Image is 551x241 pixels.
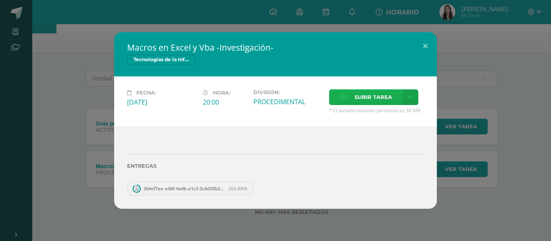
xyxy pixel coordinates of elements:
label: Entregas [127,163,424,169]
div: [DATE] [127,98,196,107]
span: Fecha: [136,90,156,96]
h2: Macros en Excel y Vba -Investigación- [127,42,424,53]
span: Subir tarea [355,90,392,105]
span: * El tamaño máximo permitido es 50 MB [329,107,424,114]
span: Hora: [213,90,230,96]
span: Tecnologías de la Información y Comunicación 5 [127,55,196,64]
div: PROCEDIMENTAL [253,97,323,106]
a: 264ef7ae-e06f-4a0b-a1c3-2c8d25b28cf3.jpg [127,182,254,196]
div: 20:00 [203,98,247,107]
label: División: [253,89,323,95]
span: 263.30KB [228,185,247,192]
span: 264ef7ae-e06f-4a0b-a1c3-2c8d25b28cf3.jpg [140,185,228,192]
button: Close (Esc) [414,32,437,60]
